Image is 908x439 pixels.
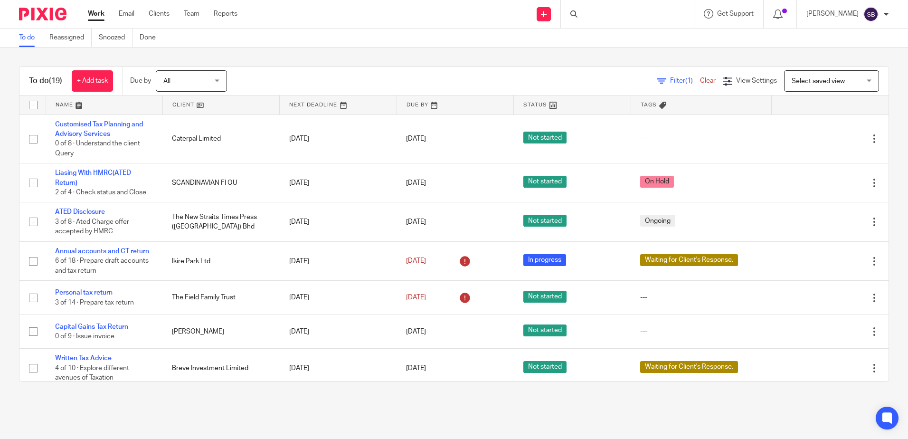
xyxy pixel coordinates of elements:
td: Caterpal Limited [162,115,279,163]
td: Ikire Park Ltd [162,241,279,280]
span: Not started [523,132,567,143]
img: svg%3E [863,7,879,22]
span: Not started [523,324,567,336]
a: Reports [214,9,237,19]
span: View Settings [736,77,777,84]
div: --- [640,134,762,143]
span: [DATE] [406,365,426,372]
a: + Add task [72,70,113,92]
span: Get Support [717,10,754,17]
td: [DATE] [280,315,397,348]
td: [DATE] [280,281,397,315]
span: (1) [685,77,693,84]
span: Tags [641,102,657,107]
a: Done [140,29,163,47]
span: All [163,78,170,85]
span: Not started [523,215,567,227]
span: [DATE] [406,328,426,335]
span: 3 of 8 · Ated Charge offer accepted by HMRC [55,219,129,235]
span: Select saved view [792,78,845,85]
span: 3 of 14 · Prepare tax return [55,299,134,306]
a: Personal tax return [55,289,113,296]
td: [DATE] [280,349,397,388]
span: Filter [670,77,700,84]
td: [DATE] [280,202,397,241]
span: Waiting for Client's Response. [640,361,738,373]
a: ATED Disclosure [55,209,105,215]
td: [PERSON_NAME] [162,315,279,348]
span: 0 of 8 · Understand the client Query [55,140,140,157]
span: Ongoing [640,215,675,227]
span: 0 of 9 · Issue invoice [55,333,114,340]
span: [DATE] [406,219,426,225]
span: On Hold [640,176,674,188]
a: Reassigned [49,29,92,47]
span: [DATE] [406,180,426,186]
td: The New Straits Times Press ([GEOGRAPHIC_DATA]) Bhd [162,202,279,241]
span: [DATE] [406,294,426,301]
td: [DATE] [280,163,397,202]
a: Liasing With HMRC(ATED Return) [55,170,131,186]
h1: To do [29,76,62,86]
img: Pixie [19,8,66,20]
td: [DATE] [280,115,397,163]
span: 4 of 10 · Explore different avenues of Taxation [55,365,129,382]
span: Not started [523,291,567,303]
a: Clients [149,9,170,19]
td: [DATE] [280,241,397,280]
a: Snoozed [99,29,132,47]
span: Not started [523,361,567,373]
span: [DATE] [406,258,426,265]
a: Annual accounts and CT return [55,248,149,255]
td: Breve Investment Limited [162,349,279,388]
a: To do [19,29,42,47]
span: 2 of 4 · Check status and Close [55,189,146,196]
p: [PERSON_NAME] [806,9,859,19]
span: In progress [523,254,566,266]
span: Waiting for Client's Response. [640,254,738,266]
span: 6 of 18 · Prepare draft accounts and tax return [55,258,149,275]
a: Email [119,9,134,19]
a: Clear [700,77,716,84]
a: Written Tax Advice [55,355,112,362]
div: --- [640,327,762,336]
td: The Field Family Trust [162,281,279,315]
span: [DATE] [406,135,426,142]
span: (19) [49,77,62,85]
a: Customised Tax Planning and Advisory Services [55,121,143,137]
a: Work [88,9,104,19]
p: Due by [130,76,151,86]
div: --- [640,293,762,302]
a: Team [184,9,199,19]
td: SCANDINAVIAN FI OU [162,163,279,202]
span: Not started [523,176,567,188]
a: Capital Gains Tax Return [55,324,128,330]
